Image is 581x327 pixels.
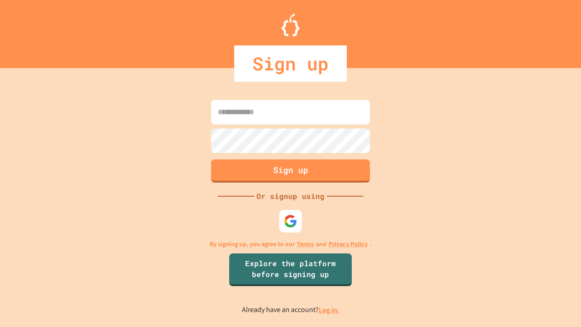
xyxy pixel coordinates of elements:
[242,304,340,316] p: Already have an account?
[319,305,340,315] a: Log in.
[211,159,370,183] button: Sign up
[254,191,327,202] div: Or signup using
[297,239,314,249] a: Terms
[210,239,372,249] p: By signing up, you agree to our and .
[229,253,352,286] a: Explore the platform before signing up
[329,239,368,249] a: Privacy Policy
[284,214,297,228] img: google-icon.svg
[234,45,347,82] div: Sign up
[281,14,300,36] img: Logo.svg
